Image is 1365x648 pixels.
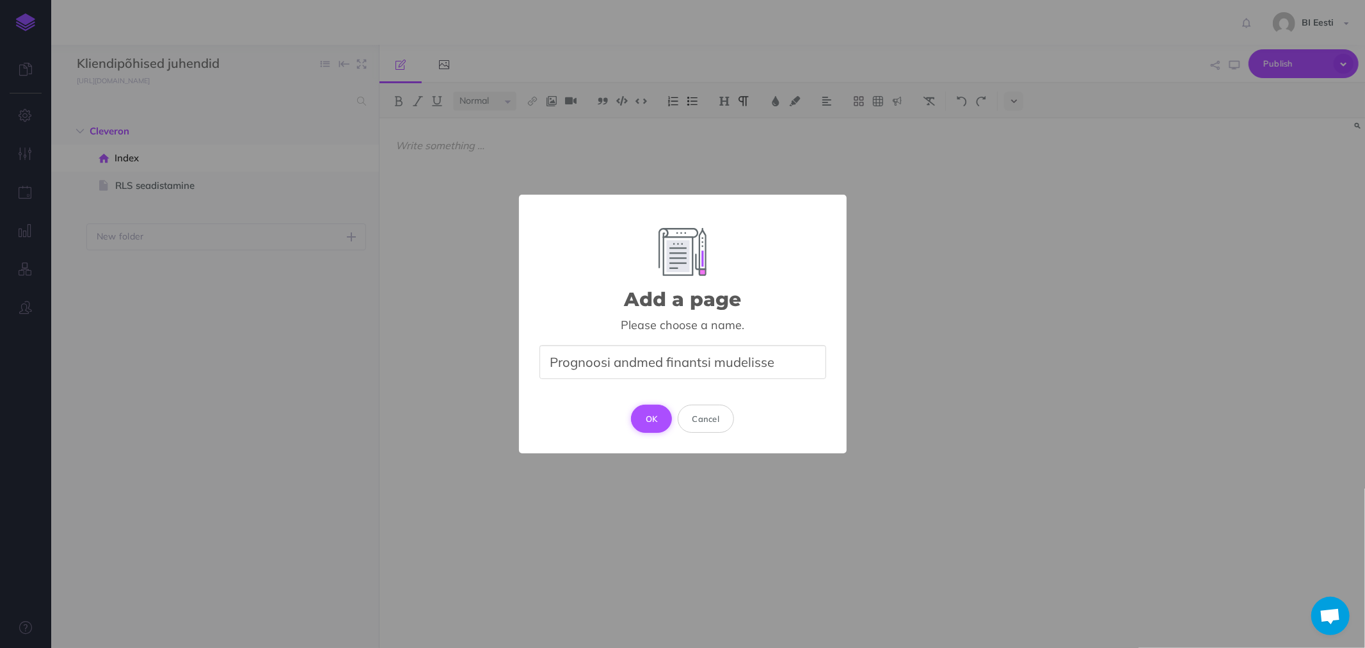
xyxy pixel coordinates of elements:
div: Please choose a name. [539,318,826,332]
button: Cancel [678,405,735,433]
img: Add Element Image [659,228,706,276]
button: OK [631,405,673,433]
a: Avatud vestlus [1311,597,1350,635]
h2: Add a page [624,289,741,310]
